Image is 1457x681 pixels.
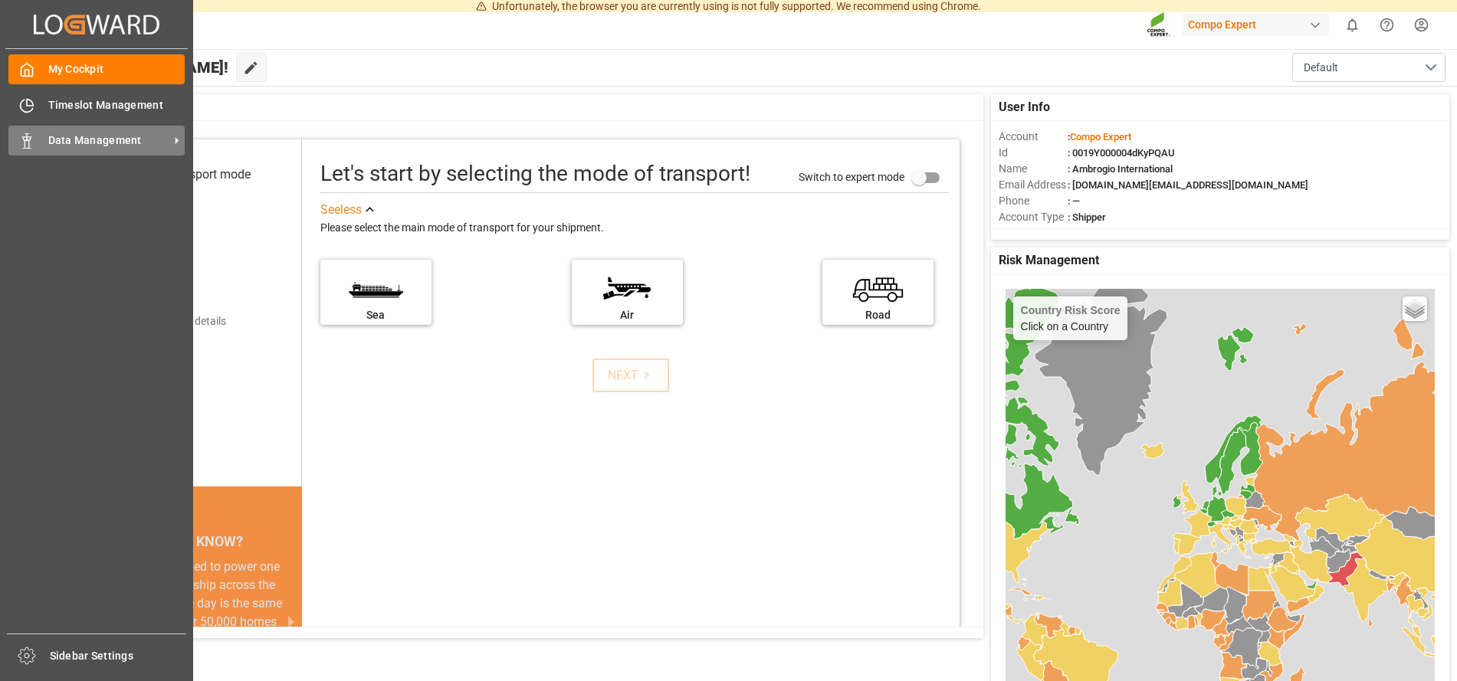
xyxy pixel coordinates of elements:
[592,359,669,392] button: NEXT
[1068,211,1106,223] span: : Shipper
[1021,304,1121,332] div: Click on a Country
[1068,131,1131,142] span: :
[1370,8,1404,42] button: Help Center
[1292,53,1446,82] button: open menu
[608,366,655,385] div: NEXT
[830,307,926,323] div: Road
[999,145,1068,161] span: Id
[1021,304,1121,316] h4: Country Risk Score
[1403,296,1427,321] a: Layers
[1182,10,1335,39] button: Compo Expert
[50,648,187,664] span: Sidebar Settings
[999,129,1068,145] span: Account
[999,193,1068,209] span: Phone
[132,165,251,184] div: Select transport mode
[48,133,169,149] span: Data Management
[999,161,1068,177] span: Name
[1068,147,1175,159] span: : 0019Y000004dKyPQAU
[579,307,675,323] div: Air
[8,54,185,84] a: My Cockpit
[1070,131,1131,142] span: Compo Expert
[64,53,228,82] span: Hello [PERSON_NAME]!
[999,177,1068,193] span: Email Address
[1068,163,1173,175] span: : Ambrogio International
[48,97,185,113] span: Timeslot Management
[320,201,362,219] div: See less
[1304,60,1338,76] span: Default
[1068,179,1308,191] span: : [DOMAIN_NAME][EMAIL_ADDRESS][DOMAIN_NAME]
[48,61,185,77] span: My Cockpit
[999,209,1068,225] span: Account Type
[328,307,424,323] div: Sea
[1147,11,1171,38] img: Screenshot%202023-09-29%20at%2010.02.21.png_1712312052.png
[320,158,750,190] div: Let's start by selecting the mode of transport!
[799,171,904,183] span: Switch to expert mode
[999,251,1099,270] span: Risk Management
[1182,14,1329,36] div: Compo Expert
[1068,195,1080,207] span: : —
[8,90,185,120] a: Timeslot Management
[1335,8,1370,42] button: show 0 new notifications
[320,219,950,237] div: Please select the main mode of transport for your shipment.
[999,98,1050,116] span: User Info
